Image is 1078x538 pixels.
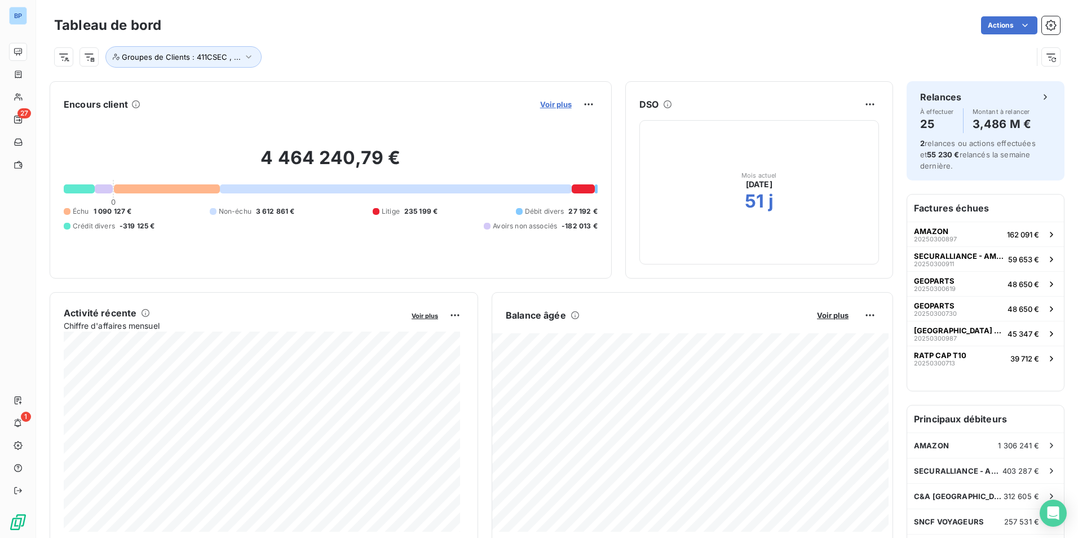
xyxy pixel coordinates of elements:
button: AMAZON20250300897162 091 € [907,222,1064,246]
span: Mois actuel [741,172,777,179]
button: GEOPARTS2025030073048 650 € [907,296,1064,321]
span: GEOPARTS [914,276,955,285]
span: 48 650 € [1008,280,1039,289]
span: 20250300730 [914,310,957,317]
button: Voir plus [537,99,575,109]
span: Crédit divers [73,221,115,231]
span: [DATE] [746,179,772,190]
span: 55 230 € [927,150,959,159]
span: 48 650 € [1008,305,1039,314]
span: Montant à relancer [973,108,1031,115]
h3: Tableau de bord [54,15,161,36]
span: AMAZON [914,441,949,450]
h6: DSO [639,98,659,111]
span: Voir plus [412,312,438,320]
span: 2 [920,139,925,148]
span: 162 091 € [1007,230,1039,239]
span: 312 605 € [1004,492,1039,501]
span: 235 199 € [404,206,438,217]
span: 0 [111,197,116,206]
span: 45 347 € [1008,329,1039,338]
h2: j [768,190,774,213]
button: Actions [981,16,1037,34]
span: -182 013 € [562,221,598,231]
img: Logo LeanPay [9,513,27,531]
span: Non-échu [219,206,251,217]
button: RATP CAP T102025030071339 712 € [907,346,1064,371]
h6: Factures échues [907,195,1064,222]
span: 1 306 241 € [998,441,1039,450]
span: Échu [73,206,89,217]
span: RATP CAP T10 [914,351,966,360]
button: SECURALLIANCE - AMAZON2025030091159 653 € [907,246,1064,271]
h6: Principaux débiteurs [907,405,1064,433]
h2: 51 [745,190,764,213]
span: 20250300619 [914,285,956,292]
span: 257 531 € [1004,517,1039,526]
span: 39 712 € [1010,354,1039,363]
span: 59 653 € [1008,255,1039,264]
button: Voir plus [814,310,852,320]
button: [GEOGRAPHIC_DATA] [GEOGRAPHIC_DATA]2025030098745 347 € [907,321,1064,346]
span: GEOPARTS [914,301,955,310]
span: Voir plus [817,311,849,320]
span: Groupes de Clients : 411CSEC , ... [122,52,241,61]
span: 20250300713 [914,360,955,367]
span: 27 192 € [568,206,597,217]
span: Débit divers [525,206,564,217]
span: [GEOGRAPHIC_DATA] [GEOGRAPHIC_DATA] [914,326,1003,335]
h6: Encours client [64,98,128,111]
span: SNCF VOYAGEURS [914,517,984,526]
span: 27 [17,108,31,118]
span: 403 287 € [1002,466,1039,475]
span: Litige [382,206,400,217]
button: Voir plus [408,310,441,320]
div: BP [9,7,27,25]
span: Avoirs non associés [493,221,557,231]
span: 20250300911 [914,261,954,267]
h2: 4 464 240,79 € [64,147,598,180]
h6: Activité récente [64,306,136,320]
span: 1 [21,412,31,422]
button: Groupes de Clients : 411CSEC , ... [105,46,262,68]
h4: 3,486 M € [973,115,1031,133]
span: 1 090 127 € [94,206,132,217]
div: Open Intercom Messenger [1040,500,1067,527]
span: Voir plus [540,100,572,109]
span: relances ou actions effectuées et relancés la semaine dernière. [920,139,1036,170]
span: SECURALLIANCE - AMAZON [914,252,1004,261]
h6: Balance âgée [506,308,566,322]
span: C&A [GEOGRAPHIC_DATA] [914,492,1004,501]
span: SECURALLIANCE - AMAZON [914,466,1002,475]
span: À effectuer [920,108,954,115]
span: 20250300897 [914,236,957,242]
button: GEOPARTS2025030061948 650 € [907,271,1064,296]
h6: Relances [920,90,961,104]
span: 20250300987 [914,335,957,342]
h4: 25 [920,115,954,133]
span: AMAZON [914,227,948,236]
span: -319 125 € [120,221,155,231]
span: 3 612 861 € [256,206,295,217]
span: Chiffre d'affaires mensuel [64,320,404,332]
